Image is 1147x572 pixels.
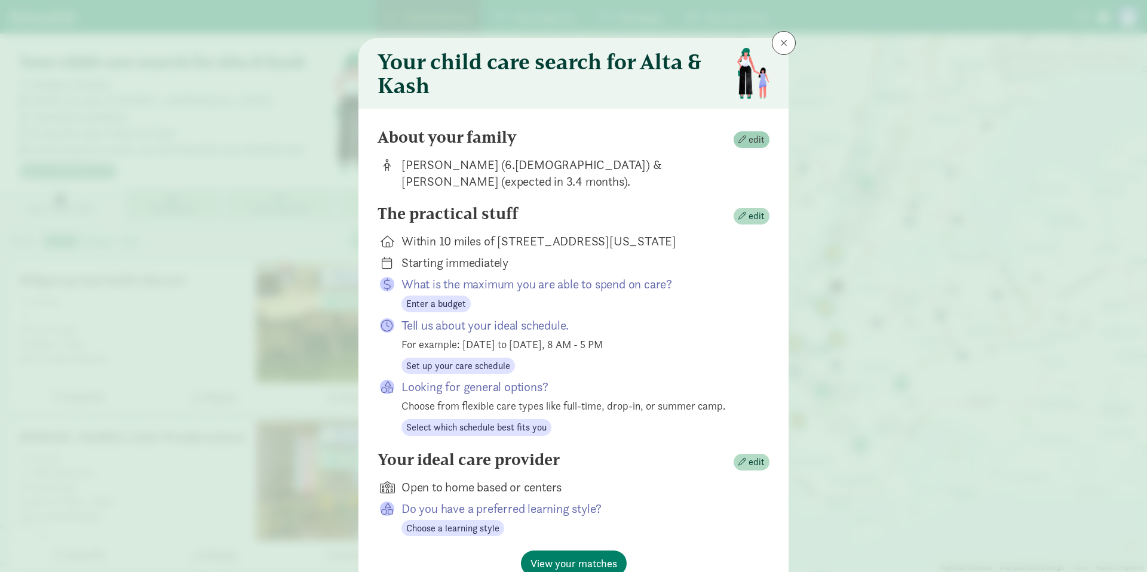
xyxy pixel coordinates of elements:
[401,336,750,352] div: For example: [DATE] to [DATE], 8 AM - 5 PM
[406,297,466,311] span: Enter a budget
[401,233,750,250] div: Within 10 miles of [STREET_ADDRESS][US_STATE]
[734,208,769,225] button: edit
[401,254,750,271] div: Starting immediately
[401,358,515,374] button: Set up your care schedule
[749,133,765,147] span: edit
[406,420,547,435] span: Select which schedule best fits you
[401,419,551,436] button: Select which schedule best fits you
[749,455,765,469] span: edit
[530,555,617,571] span: View your matches
[401,500,750,517] p: Do you have a preferred learning style?
[378,204,518,223] h4: The practical stuff
[401,156,750,190] div: [PERSON_NAME] (6.[DEMOGRAPHIC_DATA]) & [PERSON_NAME] (expected in 3.4 months).
[406,359,510,373] span: Set up your care schedule
[401,379,750,395] p: Looking for general options?
[749,209,765,223] span: edit
[378,50,727,97] h3: Your child care search for Alta & Kash
[401,520,504,537] button: Choose a learning style
[401,276,750,293] p: What is the maximum you are able to spend on care?
[734,454,769,470] button: edit
[734,131,769,148] button: edit
[401,296,471,312] button: Enter a budget
[378,128,517,147] h4: About your family
[401,479,750,496] div: Open to home based or centers
[401,317,750,334] p: Tell us about your ideal schedule.
[401,398,750,414] div: Choose from flexible care types like full-time, drop-in, or summer camp.
[378,450,560,469] h4: Your ideal care provider
[406,521,499,536] span: Choose a learning style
